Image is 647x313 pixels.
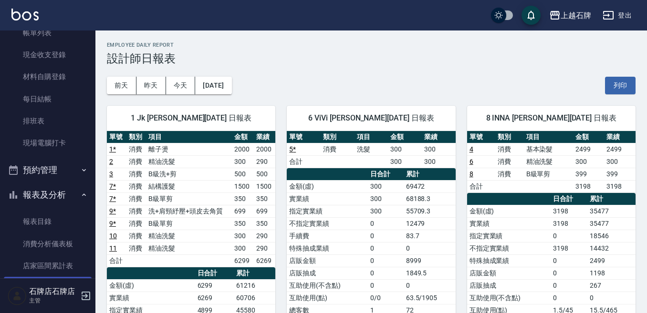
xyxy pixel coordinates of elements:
[321,143,355,155] td: 消費
[146,205,232,217] td: 洗+肩頸紓壓+頭皮去角質
[551,205,587,217] td: 3198
[470,158,473,165] a: 6
[146,131,232,143] th: 項目
[287,267,368,279] td: 店販抽成
[4,255,92,277] a: 店家區間累計表
[126,217,146,230] td: 消費
[524,168,573,180] td: B級單剪
[195,77,231,94] button: [DATE]
[587,242,636,254] td: 14432
[146,168,232,180] td: B級洗+剪
[495,155,523,168] td: 消費
[195,292,234,304] td: 6269
[368,292,404,304] td: 0/0
[254,192,276,205] td: 350
[126,168,146,180] td: 消費
[355,131,388,143] th: 項目
[146,217,232,230] td: B級單剪
[404,180,456,192] td: 69472
[287,205,368,217] td: 指定實業績
[404,254,456,267] td: 8999
[388,131,422,143] th: 金額
[287,254,368,267] td: 店販金額
[551,254,587,267] td: 0
[587,267,636,279] td: 1198
[254,254,276,267] td: 6269
[254,131,276,143] th: 業績
[355,143,388,155] td: 洗髮
[109,158,113,165] a: 2
[422,155,456,168] td: 300
[587,254,636,267] td: 2499
[573,155,605,168] td: 300
[587,193,636,205] th: 累計
[232,230,253,242] td: 300
[254,168,276,180] td: 500
[4,132,92,154] a: 現場電腦打卡
[604,168,636,180] td: 399
[232,217,253,230] td: 350
[467,180,495,192] td: 合計
[467,254,551,267] td: 特殊抽成業績
[404,205,456,217] td: 55709.3
[234,279,275,292] td: 61216
[109,244,117,252] a: 11
[524,131,573,143] th: 項目
[495,168,523,180] td: 消費
[107,131,126,143] th: 單號
[368,267,404,279] td: 0
[470,170,473,178] a: 8
[232,131,253,143] th: 金額
[287,131,321,143] th: 單號
[599,7,636,24] button: 登出
[254,143,276,155] td: 2000
[467,131,495,143] th: 單號
[287,155,321,168] td: 合計
[604,131,636,143] th: 業績
[107,42,636,48] h2: Employee Daily Report
[107,52,636,65] h3: 設計師日報表
[587,279,636,292] td: 267
[605,77,636,94] button: 列印
[234,292,275,304] td: 60706
[287,217,368,230] td: 不指定實業績
[573,180,605,192] td: 3198
[368,168,404,181] th: 日合計
[287,279,368,292] td: 互助使用(不含點)
[422,131,456,143] th: 業績
[587,205,636,217] td: 35477
[232,168,253,180] td: 500
[404,292,456,304] td: 63.5/1905
[107,292,195,304] td: 實業績
[166,77,196,94] button: 今天
[551,279,587,292] td: 0
[287,192,368,205] td: 實業績
[4,44,92,66] a: 現金收支登錄
[368,242,404,254] td: 0
[551,217,587,230] td: 3198
[254,230,276,242] td: 290
[404,217,456,230] td: 12479
[467,279,551,292] td: 店販抽成
[107,131,275,267] table: a dense table
[287,230,368,242] td: 手續費
[524,155,573,168] td: 精油洗髮
[254,217,276,230] td: 350
[404,279,456,292] td: 0
[551,292,587,304] td: 0
[573,131,605,143] th: 金額
[368,192,404,205] td: 300
[232,254,253,267] td: 6299
[368,254,404,267] td: 0
[524,143,573,155] td: 基本染髮
[11,9,39,20] img: Logo
[561,10,591,21] div: 上越石牌
[4,182,92,207] button: 報表及分析
[388,143,422,155] td: 300
[4,110,92,132] a: 排班表
[126,143,146,155] td: 消費
[467,131,636,193] table: a dense table
[146,230,232,242] td: 精油洗髮
[107,279,195,292] td: 金額(虛)
[604,180,636,192] td: 3198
